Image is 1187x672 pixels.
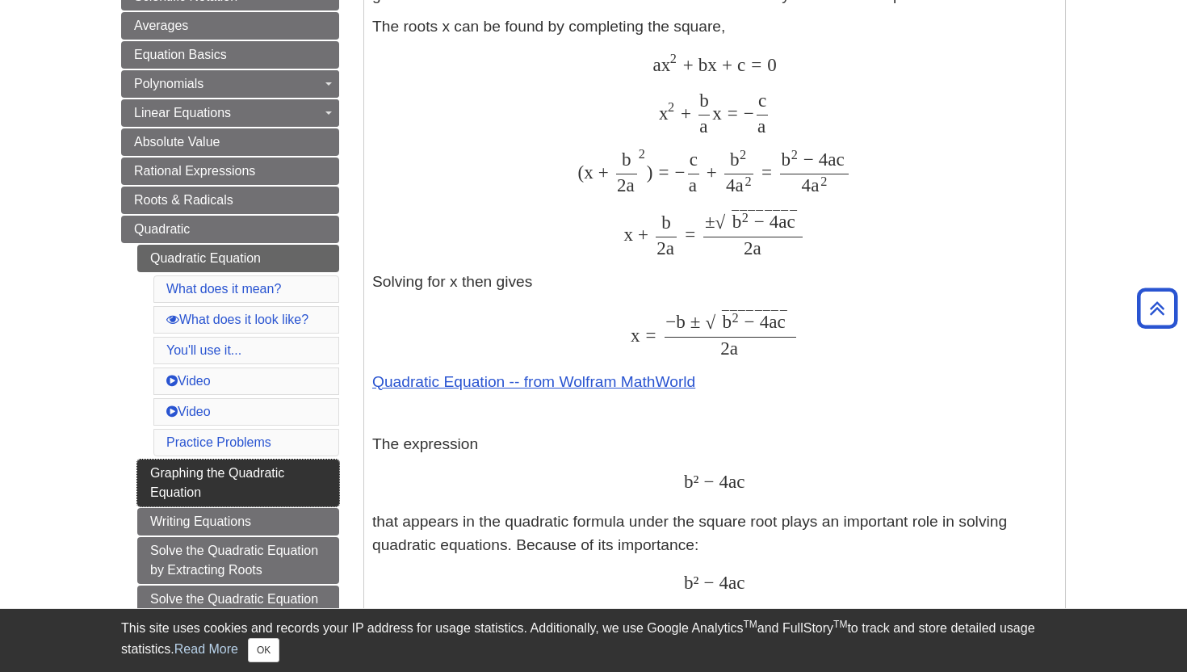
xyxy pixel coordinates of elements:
[740,311,755,332] span: −
[730,149,740,170] span: b
[134,48,227,61] span: Equation Basics
[166,313,308,326] a: What does it look like?
[134,106,231,120] span: Linear Equations
[121,41,339,69] a: Equation Basics
[799,149,814,170] span: −
[712,103,722,124] span: x
[670,51,677,66] span: 2
[617,174,627,195] span: 2
[782,149,791,170] span: b
[745,54,761,75] span: =
[722,103,738,124] span: =
[699,115,707,136] span: a
[777,311,785,332] span: c
[134,135,220,149] span: Absolute Value
[372,15,1057,394] p: The roots x can be found by completing the square, Solving for x then gives
[372,373,695,390] a: Quadratic Equation -- from Wolfram MathWorld
[728,572,736,593] span: a
[698,572,714,593] span: −
[723,311,732,332] span: b
[736,572,744,593] span: c
[735,174,743,195] span: a
[121,619,1066,662] div: This site uses cookies and records your IP address for usage statistics. Additionally, we use Goo...
[837,149,845,170] span: c
[758,90,766,111] span: c
[740,147,746,162] span: 2
[137,508,339,535] a: Writing Equations
[714,471,728,492] span: 4
[652,54,661,75] span: a
[791,147,798,162] span: 2
[811,174,819,195] span: a
[753,237,761,258] span: a
[814,149,828,170] span: 4
[121,70,339,98] a: Polynomials
[755,311,770,332] span: 4
[693,471,698,492] span: ²
[631,325,640,346] span: x
[714,572,728,593] span: 4
[690,149,698,170] span: c
[121,99,339,127] a: Linear Equations
[684,572,694,593] span: b
[707,54,717,75] span: x
[765,211,779,232] span: 4
[623,224,633,245] span: x
[749,211,765,232] span: −
[121,12,339,40] a: Averages
[828,149,836,170] span: a
[676,311,686,332] span: b
[699,90,709,111] span: b
[121,157,339,185] a: Rational Expressions
[720,338,730,359] span: 2
[744,174,751,189] span: 2
[121,216,339,243] a: Quadratic
[702,162,717,183] span: +
[622,149,631,170] span: b
[820,174,827,189] span: 2
[732,54,745,75] span: c
[577,162,584,183] span: (
[668,99,674,115] span: 2
[661,54,671,75] span: x
[640,325,656,346] span: =
[166,435,271,449] a: Practice Problems
[121,128,339,156] a: Absolute Value
[166,343,241,357] a: You'll use it...
[639,146,645,162] span: 2
[626,174,634,195] span: a
[736,471,744,492] span: c
[705,211,715,232] span: ±
[134,222,190,236] span: Quadratic
[137,460,339,506] a: Graphing the Quadratic Equation
[653,162,669,183] span: =
[656,237,666,258] span: 2
[666,237,674,258] span: a
[678,54,694,75] span: +
[694,54,708,75] span: b
[769,311,777,332] span: a
[137,537,339,584] a: Solve the Quadratic Equation by Extracting Roots
[661,212,671,233] span: b
[744,237,753,258] span: 2
[134,193,233,207] span: Roots & Radicals
[166,405,211,418] a: Video
[787,211,795,232] span: c
[248,638,279,662] button: Close
[698,471,714,492] span: −
[121,187,339,214] a: Roots & Radicals
[676,103,691,124] span: +
[669,162,686,183] span: −
[134,77,203,90] span: Polynomials
[137,586,339,632] a: Solve the Quadratic Equation by Factoring
[593,162,609,183] span: +
[743,619,757,630] sup: TM
[757,115,765,136] span: a
[134,164,255,178] span: Rational Expressions
[833,619,847,630] sup: TM
[705,312,715,333] span: √
[693,572,698,593] span: ²
[732,310,739,325] span: 2
[134,19,188,32] span: Averages
[778,211,786,232] span: a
